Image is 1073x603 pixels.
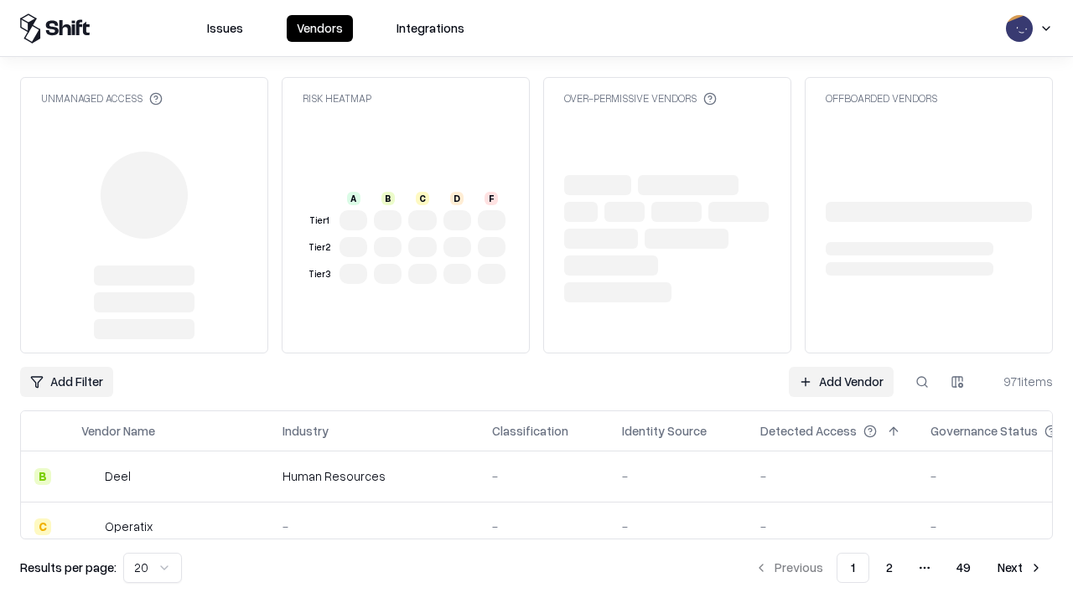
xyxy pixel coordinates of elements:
div: - [492,518,595,535]
button: Issues [197,15,253,42]
div: C [34,518,51,535]
div: C [416,192,429,205]
div: Detected Access [760,422,857,440]
div: Operatix [105,518,153,535]
div: - [622,467,733,485]
div: Tier 1 [306,214,333,228]
div: Risk Heatmap [303,91,371,106]
img: Operatix [81,518,98,535]
div: Identity Source [622,422,707,440]
div: Human Resources [283,467,465,485]
div: Vendor Name [81,422,155,440]
div: A [347,192,360,205]
div: Over-Permissive Vendors [564,91,717,106]
a: Add Vendor [789,367,894,397]
div: B [381,192,395,205]
nav: pagination [744,553,1053,583]
div: B [34,468,51,485]
div: D [450,192,464,205]
div: Deel [105,467,131,485]
div: Unmanaged Access [41,91,163,106]
div: Classification [492,422,568,440]
button: 2 [873,553,906,583]
button: 49 [943,553,984,583]
button: 1 [837,553,869,583]
button: Add Filter [20,367,113,397]
img: Deel [81,468,98,485]
div: Tier 3 [306,267,333,281]
div: - [283,518,465,535]
p: Results per page: [20,559,117,576]
div: Governance Status [930,422,1038,440]
button: Vendors [287,15,353,42]
div: - [622,518,733,535]
div: Offboarded Vendors [826,91,937,106]
div: - [760,518,904,535]
div: - [492,467,595,485]
button: Integrations [386,15,474,42]
div: Industry [283,422,329,440]
button: Next [987,553,1053,583]
div: - [760,467,904,485]
div: F [485,192,498,205]
div: 971 items [986,373,1053,390]
div: Tier 2 [306,240,333,255]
